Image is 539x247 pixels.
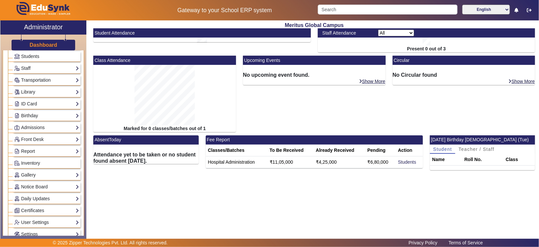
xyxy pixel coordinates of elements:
[93,125,236,132] div: Marked for 0 classes/batches out of 1
[433,147,452,151] span: Student
[93,135,198,145] mat-card-header: AbsentToday
[24,23,63,31] h2: Administrator
[314,145,365,156] th: Already Received
[365,145,396,156] th: Pending
[90,22,539,28] h2: Meritus Global Campus
[314,156,365,168] td: ₹4,25,000
[503,154,535,166] th: Class
[93,28,311,38] mat-card-header: Student Attendance
[318,5,457,14] input: Search
[29,41,58,48] a: Dashboard
[21,160,40,166] span: Inventory
[430,154,462,166] th: Name
[318,45,535,52] div: Present 0 out of 3
[53,239,168,246] p: © 2025 Zipper Technologies Pvt. Ltd. All rights reserved.
[319,30,374,37] div: Staff Attendance
[138,7,311,14] h5: Gateway to your School ERP system
[393,56,535,65] mat-card-header: Circular
[243,72,386,78] h6: No upcoming event found.
[359,78,386,84] a: Show More
[508,78,535,84] a: Show More
[14,53,79,60] a: Students
[405,238,441,247] a: Privacy Policy
[93,56,236,65] mat-card-header: Class Attendance
[393,72,535,78] h6: No Circular found
[365,156,396,168] td: ₹6,80,000
[14,159,79,167] a: Inventory
[15,161,19,166] img: Inventory.png
[15,54,19,59] img: Students.png
[0,20,86,35] a: Administrator
[396,145,423,156] th: Action
[243,56,386,65] mat-card-header: Upcoming Events
[398,159,416,165] a: Students
[21,54,39,59] span: Students
[462,154,503,166] th: Roll No.
[30,42,57,48] h3: Dashboard
[93,151,198,164] h6: Attendance yet to be taken or no student found absent [DATE].
[459,147,494,151] span: Teacher / Staff
[445,238,486,247] a: Terms of Service
[267,156,314,168] td: ₹11,05,000
[267,145,314,156] th: To Be Received
[206,156,267,168] td: Hospital Administration
[430,135,535,145] mat-card-header: [DATE] Birthday [DEMOGRAPHIC_DATA] (Tue)
[206,145,267,156] th: Classes/Batches
[206,135,423,145] mat-card-header: Fee Report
